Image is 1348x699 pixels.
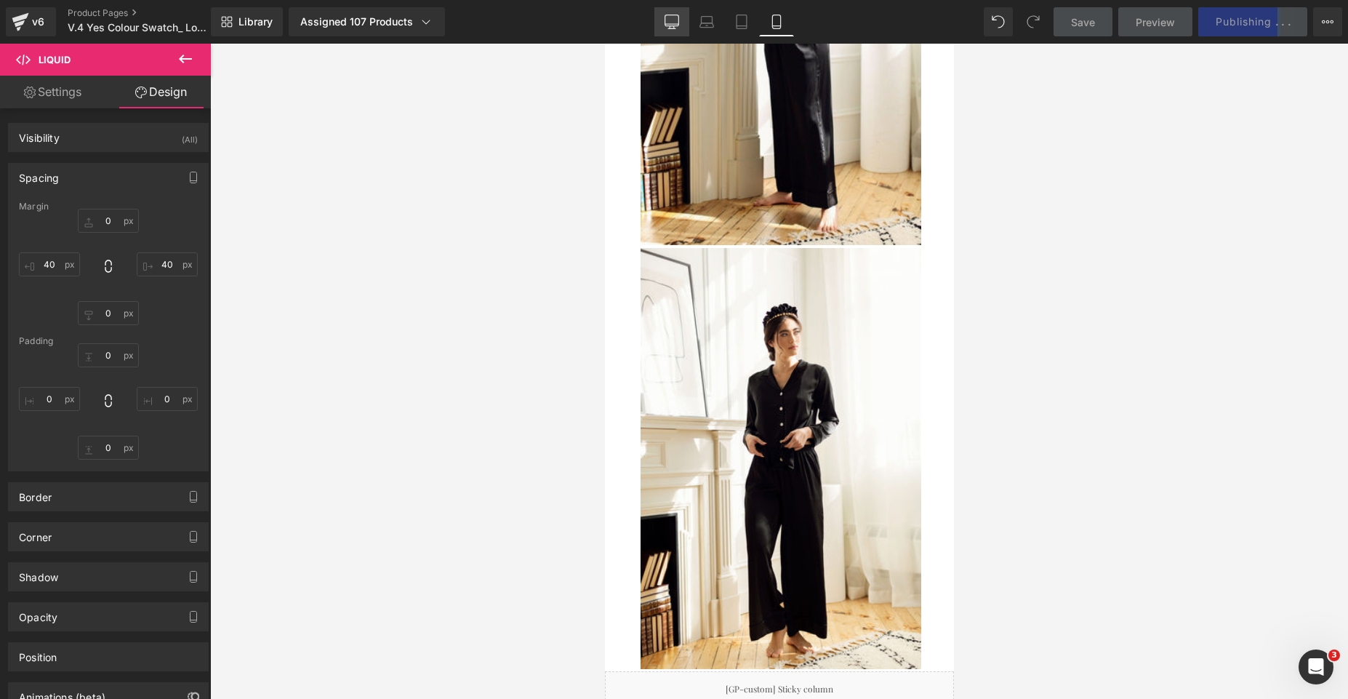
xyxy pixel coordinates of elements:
[6,7,56,36] a: v6
[19,523,52,543] div: Corner
[19,164,59,184] div: Spacing
[29,12,47,31] div: v6
[19,252,80,276] input: 0
[36,204,316,626] img: Black Heavenly Pajamas
[19,201,198,212] div: Margin
[78,436,139,460] input: 0
[759,7,794,36] a: Mobile
[1299,650,1333,684] iframe: Intercom live chat
[300,15,433,29] div: Assigned 107 Products
[1019,7,1048,36] button: Redo
[1136,15,1175,30] span: Preview
[19,124,60,144] div: Visibility
[182,124,198,148] div: (All)
[19,563,58,583] div: Shadow
[68,7,235,19] a: Product Pages
[78,301,139,325] input: 0
[19,643,57,663] div: Position
[137,387,198,411] input: 0
[108,76,214,108] a: Design
[238,15,273,28] span: Library
[78,209,139,233] input: 0
[137,252,198,276] input: 0
[78,343,139,367] input: 0
[1118,7,1192,36] a: Preview
[1328,650,1340,661] span: 3
[689,7,724,36] a: Laptop
[19,336,198,346] div: Padding
[1313,7,1342,36] button: More
[211,7,283,36] a: New Library
[19,603,57,623] div: Opacity
[68,22,207,33] span: V.4 Yes Colour Swatch_ Loungewear Template
[19,387,80,411] input: 0
[1071,15,1095,30] span: Save
[984,7,1013,36] button: Undo
[724,7,759,36] a: Tablet
[19,483,52,503] div: Border
[654,7,689,36] a: Desktop
[39,54,71,65] span: Liquid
